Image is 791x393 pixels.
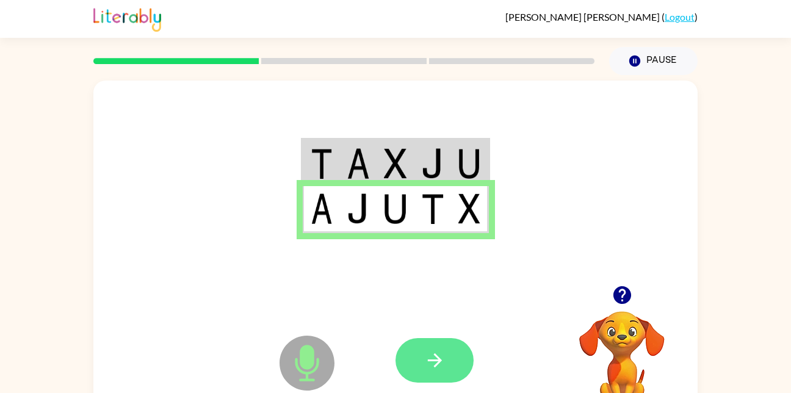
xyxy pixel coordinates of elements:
[421,148,444,179] img: j
[311,193,333,224] img: a
[505,11,698,23] div: ( )
[347,193,370,224] img: j
[384,193,407,224] img: u
[93,5,161,32] img: Literably
[311,148,333,179] img: t
[421,193,444,224] img: t
[609,47,698,75] button: Pause
[458,148,480,179] img: u
[458,193,480,224] img: x
[384,148,407,179] img: x
[665,11,695,23] a: Logout
[347,148,370,179] img: a
[505,11,662,23] span: [PERSON_NAME] [PERSON_NAME]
